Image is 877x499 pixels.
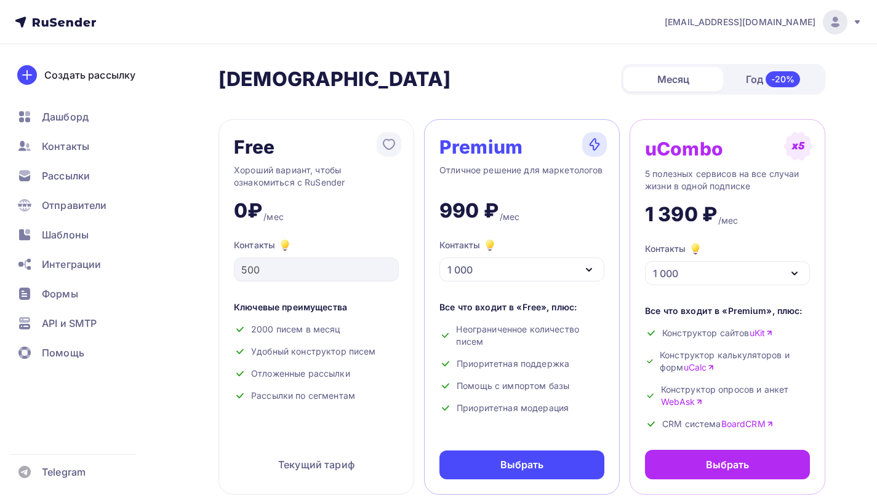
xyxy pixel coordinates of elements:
[218,67,451,92] h2: [DEMOGRAPHIC_DATA]
[42,139,89,154] span: Контакты
[42,198,107,213] span: Отправители
[234,367,399,380] div: Отложенные рассылки
[718,214,739,227] div: /мес
[723,66,823,92] div: Год
[645,305,810,317] div: Все что входит в «Premium», плюс:
[234,238,399,253] div: Контакты
[10,193,156,218] a: Отправители
[234,323,399,336] div: 2000 писем в месяц
[645,139,723,159] div: uCombo
[234,450,399,479] div: Текущий тариф
[653,266,678,281] div: 1 000
[10,281,156,306] a: Формы
[439,380,604,392] div: Помощь с импортом базы
[234,390,399,402] div: Рассылки по сегментам
[661,383,810,408] span: Конструктор опросов и анкет
[661,396,703,408] a: WebAsk
[10,222,156,247] a: Шаблоны
[439,137,523,157] div: Premium
[42,168,90,183] span: Рассылки
[447,262,473,277] div: 1 000
[665,16,815,28] span: [EMAIL_ADDRESS][DOMAIN_NAME]
[263,211,284,223] div: /мес
[500,458,544,472] div: Выбрать
[42,227,89,242] span: Шаблоны
[439,198,499,223] div: 990 ₽
[645,242,703,256] div: Контакты
[645,168,810,192] div: 5 полезных сервисов на все случаи жизни в одной подписке
[439,358,604,370] div: Приоритетная поддержка
[44,68,135,82] div: Создать рассылку
[42,257,101,272] span: Интеграции
[660,349,810,374] span: Конструктор калькуляторов и форм
[42,286,78,301] span: Формы
[623,67,723,92] div: Месяц
[750,327,774,339] a: uKit
[721,418,774,430] a: BoardCRM
[662,327,773,339] span: Конструктор сайтов
[766,71,801,87] div: -20%
[684,361,715,374] a: uCalc
[645,242,810,285] button: Контакты 1 000
[439,238,604,281] button: Контакты 1 000
[234,164,399,189] div: Хороший вариант, чтобы ознакомиться с RuSender
[439,402,604,414] div: Приоритетная модерация
[234,345,399,358] div: Удобный конструктор писем
[10,104,156,129] a: Дашборд
[665,10,862,34] a: [EMAIL_ADDRESS][DOMAIN_NAME]
[662,418,774,430] span: CRM система
[234,137,275,157] div: Free
[439,164,604,189] div: Отличное решение для маркетологов
[42,109,89,124] span: Дашборд
[10,163,156,188] a: Рассылки
[439,238,497,253] div: Контакты
[42,316,97,331] span: API и SMTP
[706,457,750,472] div: Выбрать
[234,301,399,313] div: Ключевые преимущества
[500,211,520,223] div: /мес
[42,465,86,479] span: Telegram
[439,323,604,348] div: Неограниченное количество писем
[42,345,84,360] span: Помощь
[10,134,156,159] a: Контакты
[645,202,717,227] div: 1 390 ₽
[234,198,262,223] div: 0₽
[439,301,604,313] div: Все что входит в «Free», плюс:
